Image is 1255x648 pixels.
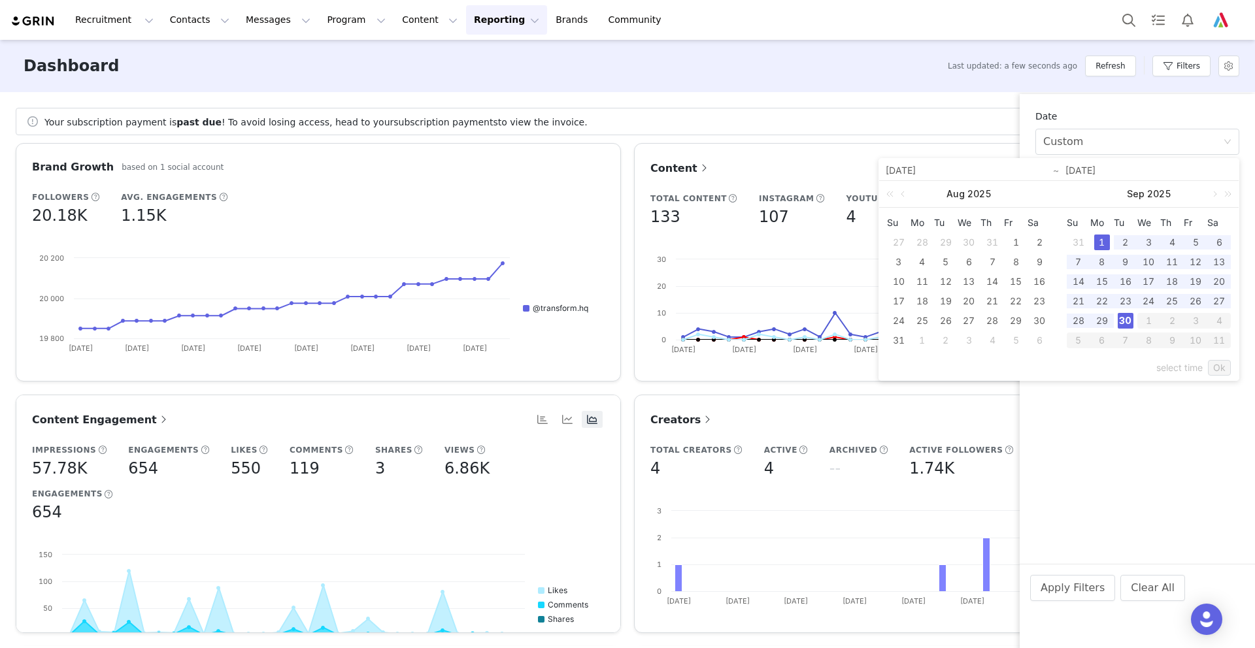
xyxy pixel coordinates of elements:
div: 30 [961,235,977,250]
td: September 7, 2025 [1067,252,1090,272]
td: August 14, 2025 [980,272,1004,291]
td: July 27, 2025 [887,233,911,252]
div: 24 [891,313,907,329]
td: October 5, 2025 [1067,331,1090,350]
div: 1 [1008,235,1024,250]
h5: 107 [759,205,789,229]
td: September 11, 2025 [1160,252,1184,272]
td: August 2, 2025 [1028,233,1051,252]
div: 22 [1094,293,1110,309]
img: fbfc67e6-d945-4eef-9ff4-6fc5552ddd7d.png [1211,10,1231,31]
a: select time [1156,355,1203,380]
div: 26 [1188,293,1203,309]
td: October 2, 2025 [1160,311,1184,331]
div: 25 [1164,293,1180,309]
span: Content Engagement [32,413,170,426]
div: 14 [984,274,1000,289]
h5: Total Creators [650,444,732,456]
td: July 29, 2025 [934,233,958,252]
th: Thu [980,213,1004,233]
td: August 16, 2025 [1028,272,1051,291]
h5: 119 [290,457,320,480]
td: September 1, 2025 [1090,233,1114,252]
td: August 19, 2025 [934,291,958,311]
div: 4 [1207,313,1231,329]
i: icon: down [1224,138,1231,147]
div: 11 [1164,254,1180,270]
h5: 1.74K [909,457,954,480]
span: Th [980,217,1004,229]
span: Sa [1207,217,1231,229]
th: Fri [1004,213,1028,233]
td: August 5, 2025 [934,252,958,272]
h5: 4 [764,457,774,480]
span: Su [1067,217,1090,229]
td: September 16, 2025 [1114,272,1137,291]
text: 1 [657,560,661,569]
button: Messages [238,5,318,35]
button: Clear All [1120,575,1185,601]
div: 7 [1071,254,1086,270]
div: 6 [1031,332,1047,348]
td: October 10, 2025 [1184,331,1207,350]
div: 12 [938,274,954,289]
td: August 24, 2025 [887,311,911,331]
td: October 1, 2025 [1137,311,1161,331]
a: Sep [1126,181,1146,207]
h5: Engagements [32,488,103,500]
td: September 6, 2025 [1028,331,1051,350]
div: 5 [1067,332,1090,348]
div: 30 [1031,313,1047,329]
h5: Impressions [32,444,96,456]
h3: Brand Growth [32,159,114,175]
div: 15 [1008,274,1024,289]
td: September 6, 2025 [1207,233,1231,252]
div: 28 [984,313,1000,329]
h5: 20.18K [32,204,87,227]
span: Mo [911,217,934,229]
div: 14 [1071,274,1086,289]
text: [DATE] [732,345,756,354]
h5: based on 1 social account [122,161,224,173]
td: August 23, 2025 [1028,291,1051,311]
td: September 28, 2025 [1067,311,1090,331]
text: 3 [657,506,661,515]
td: July 28, 2025 [911,233,934,252]
div: 16 [1031,274,1047,289]
div: 31 [891,332,907,348]
td: September 5, 2025 [1184,233,1207,252]
td: September 21, 2025 [1067,291,1090,311]
td: October 7, 2025 [1114,331,1137,350]
div: 4 [984,332,1000,348]
div: Custom [1043,129,1083,154]
div: 16 [1118,274,1133,289]
td: September 3, 2025 [1137,233,1161,252]
div: 12 [1188,254,1203,270]
h5: 1.15K [121,204,166,227]
span: Your subscription payment is ! To avoid losing access, head to your to view the invoice. [44,117,588,127]
td: September 2, 2025 [934,331,958,350]
td: August 15, 2025 [1004,272,1028,291]
span: Tu [1114,217,1137,229]
td: September 4, 2025 [1160,233,1184,252]
a: Next year (Control + right) [1217,181,1234,207]
div: 13 [1211,254,1227,270]
div: 4 [914,254,930,270]
div: 27 [1211,293,1227,309]
td: October 11, 2025 [1207,331,1231,350]
text: 2 [657,533,661,542]
button: Contacts [162,5,237,35]
div: 27 [891,235,907,250]
span: Date [1035,111,1057,121]
text: 10 [657,308,666,317]
span: Fr [1184,217,1207,229]
td: August 18, 2025 [911,291,934,311]
td: October 8, 2025 [1137,331,1161,350]
h5: Views [444,444,475,456]
a: Ok [1208,360,1231,376]
div: 17 [1141,274,1156,289]
td: August 21, 2025 [980,291,1004,311]
th: Mon [911,213,934,233]
span: Sa [1028,217,1051,229]
div: 18 [914,293,930,309]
